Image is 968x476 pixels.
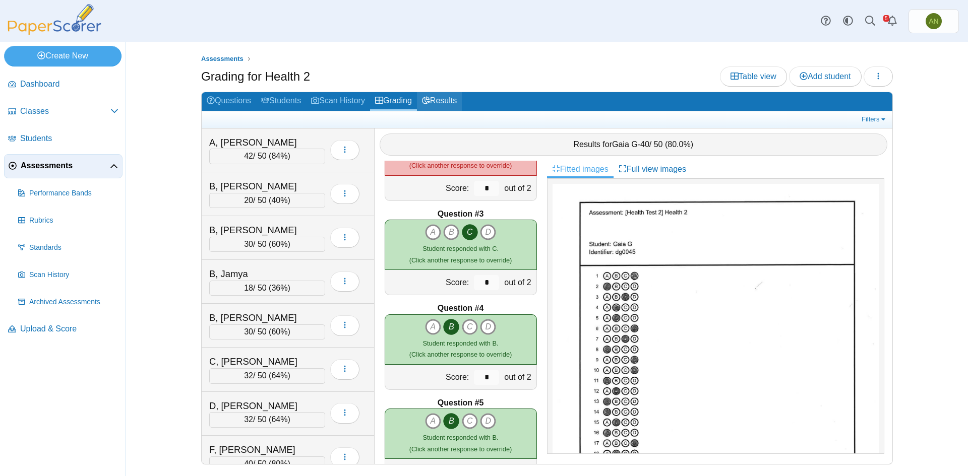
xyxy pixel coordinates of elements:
div: / 50 ( ) [209,324,325,339]
span: 60% [271,240,287,248]
span: Student responded with B. [423,339,499,347]
div: out of 2 [502,176,536,200]
small: (Click another response to override) [409,245,512,263]
img: PaperScorer [4,4,105,35]
div: / 50 ( ) [209,281,325,296]
div: / 50 ( ) [209,412,325,427]
a: Create New [4,46,122,66]
i: A [425,224,441,240]
div: B, [PERSON_NAME] [209,311,310,324]
a: Assessments [4,154,123,178]
span: Dashboard [20,79,118,90]
span: 64% [271,371,287,380]
a: Performance Bands [14,181,123,206]
b: Question #3 [438,209,484,220]
a: Abby Nance [909,9,959,33]
i: D [480,319,496,335]
span: Upload & Score [20,323,118,334]
i: A [425,319,441,335]
div: Score: [385,176,472,200]
h1: Grading for Health 2 [201,68,310,85]
b: Question #4 [438,303,484,314]
div: D, [PERSON_NAME] [209,399,310,413]
a: Questions [202,92,256,111]
span: Rubrics [29,216,118,226]
span: Scan History [29,270,118,280]
i: D [480,413,496,429]
a: Upload & Score [4,317,123,342]
span: Abby Nance [929,18,938,25]
small: (Click another response to override) [409,434,512,452]
span: Student responded with B. [423,434,499,441]
span: Table view [731,72,776,81]
a: Full view images [614,161,691,178]
a: Scan History [306,92,370,111]
a: Alerts [881,10,903,32]
span: 80% [271,459,287,468]
div: / 50 ( ) [209,456,325,471]
span: 20 [244,196,253,205]
span: 18 [244,284,253,292]
i: C [462,413,478,429]
div: F, [PERSON_NAME] [209,443,310,456]
div: Score: [385,270,472,295]
span: Students [20,133,118,144]
span: Student responded with C. [422,245,499,252]
a: Results [417,92,462,111]
div: C, [PERSON_NAME] [209,355,310,368]
div: Results for - / 50 ( ) [380,133,888,156]
span: Standards [29,243,118,253]
span: 32 [244,371,253,380]
b: Question #5 [438,397,484,409]
span: 30 [244,327,253,336]
a: Dashboard [4,73,123,97]
a: Scan History [14,263,123,287]
div: B, Jamya [209,267,310,281]
span: Gaia G [612,140,638,149]
div: out of 2 [502,270,536,295]
i: B [443,413,459,429]
div: B, [PERSON_NAME] [209,224,310,237]
span: Abby Nance [926,13,942,29]
div: Score: [385,365,472,389]
span: 60% [271,327,287,336]
span: 40% [271,196,287,205]
i: B [443,224,459,240]
span: 40 [244,459,253,468]
a: Assessments [199,53,246,65]
div: / 50 ( ) [209,237,325,252]
span: Add student [800,72,851,81]
a: Table view [720,66,787,87]
a: Students [4,127,123,151]
span: 36% [271,284,287,292]
a: Add student [789,66,861,87]
a: Standards [14,236,123,260]
span: Performance Bands [29,188,118,198]
i: D [480,224,496,240]
a: Filters [859,114,890,124]
span: Archived Assessments [29,297,118,307]
a: Rubrics [14,209,123,233]
a: Classes [4,100,123,124]
span: 42 [244,152,253,160]
a: Archived Assessments [14,290,123,314]
span: Classes [20,106,110,117]
i: C [462,224,478,240]
i: A [425,413,441,429]
div: A, [PERSON_NAME] [209,136,310,149]
div: B, [PERSON_NAME] [209,180,310,193]
div: / 50 ( ) [209,149,325,164]
a: PaperScorer [4,28,105,36]
div: / 50 ( ) [209,193,325,208]
a: Grading [370,92,417,111]
div: out of 2 [502,365,536,389]
span: Assessments [21,160,110,171]
i: C [462,319,478,335]
span: Assessments [201,55,244,62]
div: / 50 ( ) [209,368,325,383]
span: 80.0% [668,140,690,149]
span: 40 [640,140,649,149]
a: Students [256,92,306,111]
span: 30 [244,240,253,248]
i: B [443,319,459,335]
